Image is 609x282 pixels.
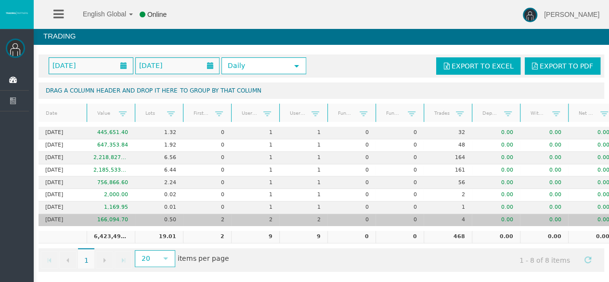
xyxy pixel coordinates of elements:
[39,152,87,164] td: [DATE]
[424,201,472,214] td: 1
[424,189,472,201] td: 2
[376,231,424,243] td: 0
[136,251,156,266] span: 20
[327,189,376,201] td: 0
[139,107,167,120] a: Lots
[472,201,520,214] td: 0.00
[231,176,279,189] td: 1
[39,139,87,152] td: [DATE]
[135,164,183,177] td: 6.44
[41,251,58,269] a: Go to the first page
[135,189,183,201] td: 0.02
[91,107,119,120] a: Value
[525,57,600,75] a: Export to PDF
[64,256,72,264] span: Go to the previous page
[572,107,600,120] a: Net Deposits
[135,152,183,164] td: 6.56
[424,176,472,189] td: 56
[472,139,520,152] td: 0.00
[279,164,327,177] td: 1
[187,107,215,120] a: First trade
[87,201,135,214] td: 1,169.95
[520,231,568,243] td: 0.00
[424,164,472,177] td: 161
[327,164,376,177] td: 0
[424,152,472,164] td: 164
[451,62,513,70] span: Export to Excel
[183,152,231,164] td: 0
[183,176,231,189] td: 0
[39,189,87,201] td: [DATE]
[327,214,376,226] td: 0
[46,256,53,264] span: Go to the first page
[101,256,108,264] span: Go to the next page
[136,59,165,72] span: [DATE]
[472,214,520,226] td: 0.00
[279,231,327,243] td: 9
[183,231,231,243] td: 2
[520,152,568,164] td: 0.00
[279,139,327,152] td: 1
[428,107,456,120] a: Trades
[235,107,263,120] a: Users traded
[376,164,424,177] td: 0
[424,214,472,226] td: 4
[183,201,231,214] td: 0
[87,164,135,177] td: 2,185,533.76
[231,164,279,177] td: 1
[327,139,376,152] td: 0
[39,176,87,189] td: [DATE]
[376,139,424,152] td: 0
[87,127,135,139] td: 445,651.40
[520,189,568,201] td: 0.00
[376,127,424,139] td: 0
[520,176,568,189] td: 0.00
[87,139,135,152] td: 647,353.84
[59,251,77,269] a: Go to the previous page
[520,214,568,226] td: 0.00
[183,164,231,177] td: 0
[332,107,360,120] a: Funded accouns
[135,139,183,152] td: 1.92
[183,127,231,139] td: 0
[376,152,424,164] td: 0
[231,189,279,201] td: 1
[376,214,424,226] td: 0
[87,189,135,201] td: 2,000.00
[472,176,520,189] td: 0.00
[39,82,604,99] div: Drag a column header and drop it here to group by that column
[520,127,568,139] td: 0.00
[222,58,288,73] span: Daily
[87,152,135,164] td: 2,218,827.16
[327,127,376,139] td: 0
[284,107,311,120] a: Users traded (email)
[39,127,87,139] td: [DATE]
[279,127,327,139] td: 1
[231,201,279,214] td: 1
[523,8,537,22] img: user-image
[135,127,183,139] td: 1.32
[115,251,132,269] a: Go to the last page
[524,107,552,120] a: Withdrawals USD
[39,164,87,177] td: [DATE]
[327,152,376,164] td: 0
[231,214,279,226] td: 2
[50,59,78,72] span: [DATE]
[96,251,113,269] a: Go to the next page
[376,189,424,201] td: 0
[472,231,520,243] td: 0.00
[78,248,94,269] span: 1
[231,127,279,139] td: 1
[472,152,520,164] td: 0.00
[436,57,520,75] a: Export to Excel
[327,176,376,189] td: 0
[162,255,169,262] span: select
[70,10,126,18] span: English Global
[376,201,424,214] td: 0
[135,231,183,243] td: 19.01
[472,127,520,139] td: 0.00
[476,107,504,120] a: Deposits
[511,251,579,269] span: 1 - 8 of 8 items
[231,231,279,243] td: 9
[231,152,279,164] td: 1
